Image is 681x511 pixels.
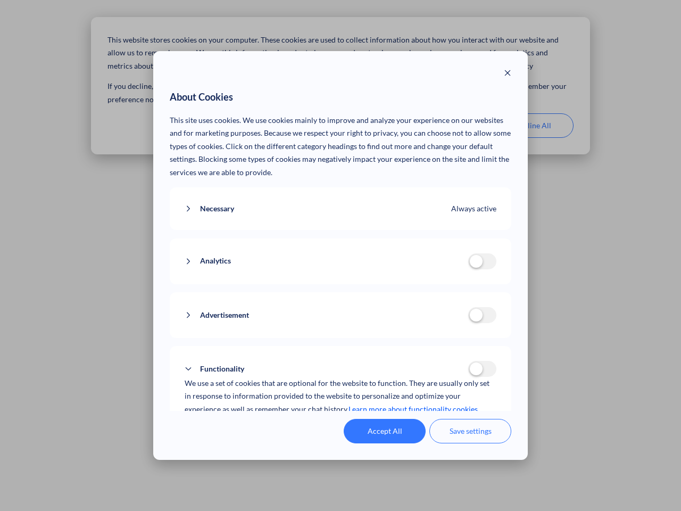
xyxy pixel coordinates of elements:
[451,202,496,216] span: Always active
[429,419,511,443] button: Save settings
[200,362,244,376] span: Functionality
[170,114,512,179] p: This site uses cookies. We use cookies mainly to improve and analyze your experience on our websi...
[344,419,426,443] button: Accept All
[348,403,479,416] a: Learn more about functionality cookies.
[170,89,233,106] span: About Cookies
[200,309,249,322] span: Advertisement
[185,377,497,416] p: We use a set of cookies that are optional for the website to function. They are usually only set ...
[185,202,452,216] button: Necessary
[200,254,231,268] span: Analytics
[185,362,468,376] button: Functionality
[200,202,234,216] span: Necessary
[185,309,468,322] button: Advertisement
[185,254,468,268] button: Analytics
[628,460,681,511] iframe: Chat Widget
[504,68,511,81] button: Close modal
